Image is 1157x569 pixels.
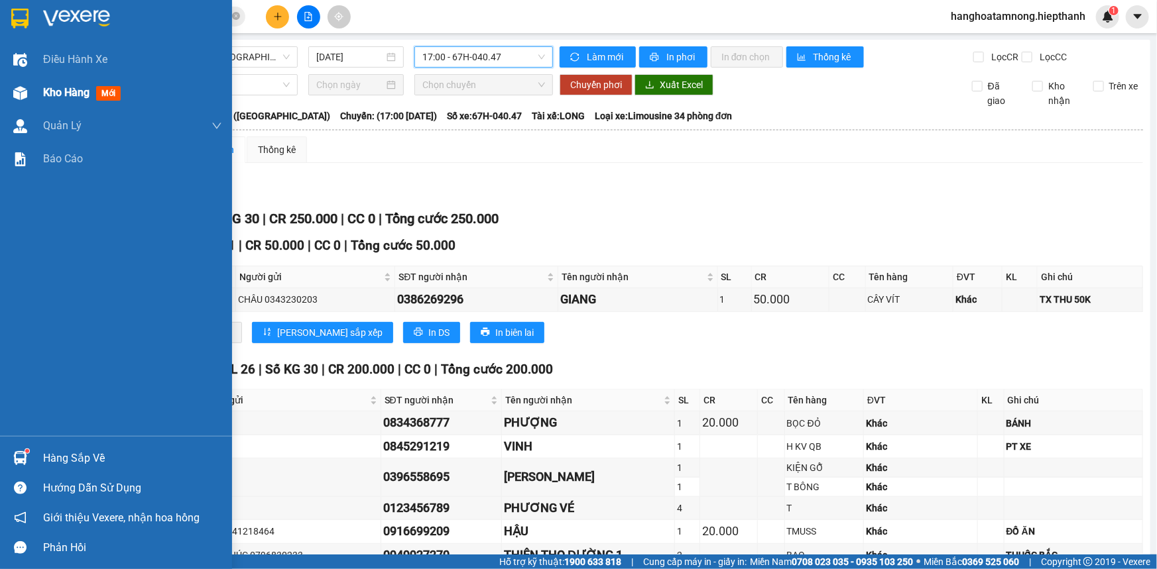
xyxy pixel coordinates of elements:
td: 0845291219 [381,435,503,458]
th: KL [1003,266,1038,288]
td: VINH [502,435,675,458]
div: X [200,501,378,515]
div: 1 [720,292,749,307]
td: PHƯỢNG [502,411,675,435]
span: plus [273,12,282,21]
div: Khác [866,524,975,539]
button: syncLàm mới [560,46,636,68]
th: Tên hàng [866,266,953,288]
span: Tổng cước 50.000 [351,238,456,253]
span: Lọc CC [1034,50,1069,64]
span: file-add [304,12,313,21]
td: GIANG [558,288,717,311]
td: 0123456789 [381,497,503,520]
span: notification [14,511,27,524]
span: CC 0 [404,362,431,377]
img: warehouse-icon [13,451,27,465]
div: 0916699209 [383,522,500,541]
span: Chọn chuyến [422,75,545,95]
th: ĐVT [953,266,1003,288]
th: CC [758,389,785,411]
div: 0123456789 [383,499,500,517]
span: Kho hàng [43,86,90,99]
span: Điều hành xe [43,51,107,68]
strong: 1900 633 818 [564,556,621,567]
span: printer [414,327,423,338]
button: Chuyển phơi [560,74,633,95]
span: CC 0 [314,238,341,253]
span: | [263,211,266,227]
span: message [14,541,27,554]
button: file-add [297,5,320,28]
span: | [398,362,401,377]
span: In biên lai [495,325,534,340]
div: Thống kê [258,142,296,157]
button: downloadXuất Excel [635,74,713,95]
button: plus [266,5,289,28]
button: printerIn phơi [639,46,707,68]
span: Xuất Excel [660,78,703,92]
input: 14/09/2025 [316,50,384,64]
span: | [631,554,633,569]
button: bar-chartThống kê [786,46,864,68]
span: Trên xe [1104,79,1144,93]
span: | [1029,554,1031,569]
span: | [259,362,262,377]
span: | [308,238,311,253]
th: SL [718,266,752,288]
td: HẬU [502,520,675,543]
span: | [239,238,242,253]
span: Số KG 30 [205,211,259,227]
span: | [344,238,347,253]
div: 1 [677,480,698,494]
div: 20.000 [702,522,755,541]
div: Khác [866,439,975,454]
span: CC 0 [347,211,375,227]
span: Loại xe: Limousine 34 phòng đơn [595,109,733,123]
div: 0845291219 [383,437,500,456]
div: 0949927270 [383,546,500,564]
span: caret-down [1132,11,1144,23]
div: ĐỒ ĂN [1006,524,1140,539]
th: Tên hàng [785,389,864,411]
span: Cung cấp máy in - giấy in: [643,554,747,569]
div: Phản hồi [43,538,222,558]
div: TMUSS [787,524,861,539]
th: ĐVT [864,389,978,411]
div: 1 [677,416,698,431]
div: Khác [866,548,975,562]
span: In phơi [666,50,697,64]
span: SĐT người nhận [385,393,489,407]
div: BÁNH [1006,416,1140,431]
div: GIANG [560,290,715,309]
div: T BÔNG [787,480,861,494]
td: 0949927270 [381,544,503,567]
button: printerIn biên lai [470,322,544,343]
div: H KV QB [787,439,861,454]
span: Miền Nam [750,554,913,569]
span: bar-chart [797,52,808,63]
span: CR 250.000 [269,211,337,227]
span: SĐT người nhận [398,270,544,284]
img: warehouse-icon [13,53,27,67]
div: 1 [677,439,698,454]
span: In DS [428,325,450,340]
span: CR 200.000 [328,362,395,377]
div: Hướng dẫn sử dụng [43,478,222,498]
div: KIỆN GỖ [787,460,861,475]
div: Hàng sắp về [43,448,222,468]
span: printer [481,327,490,338]
div: PHƯƠNG VÉ [504,499,672,517]
div: 0386269296 [397,290,556,309]
span: Quản Lý [43,117,82,134]
div: 50.000 [754,290,827,309]
span: | [322,362,325,377]
span: Lọc CR [986,50,1020,64]
td: 0916699209 [381,520,503,543]
th: Ghi chú [1038,266,1143,288]
span: Tài xế: LONG [532,109,585,123]
div: HẬU [504,522,672,541]
sup: 1 [1109,6,1119,15]
td: 0386269296 [395,288,558,311]
span: download [645,80,654,91]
